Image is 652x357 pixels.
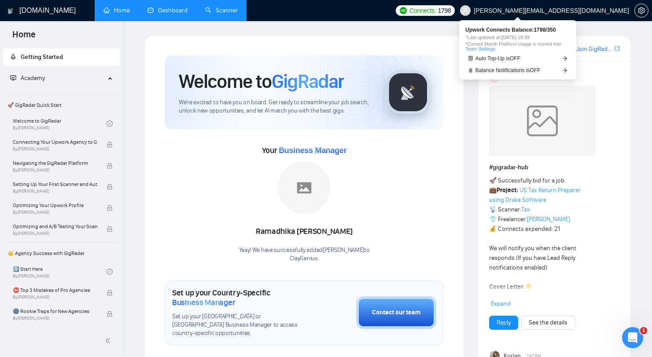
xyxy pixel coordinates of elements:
span: Setting Up Your First Scanner and Auto-Bidder [13,180,97,189]
span: lock [107,311,113,317]
span: lock [107,290,113,296]
span: By [PERSON_NAME] [13,316,97,321]
span: arrow-right [562,56,567,61]
span: GigRadar [272,69,344,93]
span: lock [107,226,113,232]
iframe: Intercom live chat [622,327,643,348]
span: Connecting Your Upwork Agency to GigRadar [13,138,97,146]
img: upwork-logo.png [400,7,407,14]
a: export [615,44,620,53]
span: setting [635,7,648,14]
span: By [PERSON_NAME] [13,168,97,173]
span: export [615,45,620,52]
a: Team Settings [465,46,495,51]
span: Getting Started [21,53,63,61]
span: Expand [491,300,511,307]
a: robotAuto Top-Up isOFFarrow-right [465,54,570,63]
a: dashboardDashboard [147,7,188,14]
span: 👑 Agency Success with GigRadar [4,244,119,262]
span: 🌚 Rookie Traps for New Agencies [13,307,97,316]
span: Business Manager [172,298,235,307]
a: setting [634,7,648,14]
button: Contact our team [356,296,436,329]
span: 1798 [438,6,451,15]
a: US Tax Return Preparer using Drake Software [489,186,581,204]
a: Join GigRadar Slack Community [576,44,613,54]
span: Balance Notifications is OFF [475,68,541,73]
img: gigradar-logo.png [386,70,430,114]
a: Tax [521,206,530,213]
span: Connects: [409,6,436,15]
span: robot [468,56,473,61]
span: Upwork Connects Balance: 1798 / 350 [465,27,570,33]
div: Contact our team [372,308,420,317]
a: [PERSON_NAME] [527,215,570,223]
span: Optimizing and A/B Testing Your Scanner for Better Results [13,222,97,231]
h1: Welcome to [179,69,344,93]
button: Reply [489,316,518,330]
span: lock [107,184,113,190]
h1: Set up your Country-Specific [172,288,312,307]
span: arrow-right [562,68,567,73]
a: homeHome [103,7,130,14]
strong: Cover Letter 👇 [489,283,532,291]
span: By [PERSON_NAME] [13,231,97,236]
span: Auto Top-Up is OFF [475,56,521,61]
span: Navigating the GigRadar Platform [13,159,97,168]
span: By [PERSON_NAME] [13,210,97,215]
a: searchScanner [205,7,238,14]
span: 1 [640,327,647,334]
span: Academy [10,74,45,82]
span: check-circle [107,269,113,275]
span: lock [107,163,113,169]
p: ClayGenius . [239,255,370,263]
span: user [462,7,468,14]
button: See the details [521,316,575,330]
a: See the details [529,318,567,328]
span: *Current Month Platform Usage is moved into [465,42,570,51]
img: logo [7,4,14,18]
span: Optimizing Your Upwork Profile [13,201,97,210]
span: bell [468,68,473,73]
span: lock [107,205,113,211]
h1: # gigradar-hub [489,163,620,172]
span: Home [5,28,43,47]
span: check-circle [107,120,113,127]
div: Yaay! We have successfully added [PERSON_NAME] to [239,246,370,263]
a: bellBalance Notifications isOFFarrow-right [465,66,570,75]
span: Business Manager [279,146,346,155]
span: Your [262,146,347,155]
span: lock [107,142,113,148]
strong: Project: [497,186,518,194]
span: By [PERSON_NAME] [13,295,97,300]
li: Getting Started [3,48,120,66]
a: Welcome to GigRadarBy[PERSON_NAME] [13,114,107,133]
img: placeholder.png [278,161,331,214]
span: *Last updated at: [DATE] 18:39 [465,35,570,40]
div: Ramadhika [PERSON_NAME] [239,224,370,239]
button: setting [634,4,648,18]
a: 1️⃣ Start HereBy[PERSON_NAME] [13,262,107,281]
span: double-left [105,336,114,345]
span: rocket [10,54,16,60]
span: By [PERSON_NAME] [13,146,97,152]
span: Set up your [GEOGRAPHIC_DATA] or [GEOGRAPHIC_DATA] Business Manager to access country-specific op... [172,313,312,338]
span: 🚀 GigRadar Quick Start [4,96,119,114]
span: Academy [21,74,45,82]
img: weqQh+iSagEgQAAAABJRU5ErkJggg== [490,86,595,156]
a: Reply [497,318,511,328]
span: fund-projection-screen [10,75,16,81]
span: ⛔ Top 3 Mistakes of Pro Agencies [13,286,97,295]
span: We're excited to have you on board. Get ready to streamline your job search, unlock new opportuni... [179,98,372,115]
span: By [PERSON_NAME] [13,189,97,194]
